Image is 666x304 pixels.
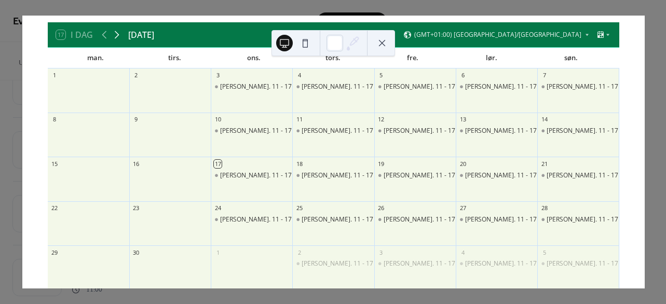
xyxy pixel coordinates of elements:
span: (GMT+01:00) [GEOGRAPHIC_DATA]/[GEOGRAPHIC_DATA] [414,32,581,38]
div: Åbent kl. 11 - 17 [456,259,537,268]
div: [PERSON_NAME]. 11 - 17 [547,127,618,135]
div: [PERSON_NAME]. 11 - 17 [465,82,537,91]
div: [PERSON_NAME]. 11 - 17 [465,171,537,180]
div: [PERSON_NAME]. 11 - 17 [465,215,537,224]
div: tirs. [135,48,214,68]
div: [PERSON_NAME]. 11 - 17 [220,127,292,135]
div: [PERSON_NAME]. 11 - 17 [384,259,455,268]
div: ons. [214,48,294,68]
div: [DATE] [128,29,154,41]
div: Åbent kl. 11 - 17 [211,127,292,135]
div: 9 [132,116,140,123]
div: lør. [452,48,532,68]
div: [PERSON_NAME]. 11 - 17 [302,259,373,268]
div: 25 [295,204,303,212]
div: 3 [214,72,222,79]
div: 24 [214,204,222,212]
div: Åbent kl. 11 - 17 [374,215,456,224]
div: fre. [373,48,452,68]
div: 28 [540,204,548,212]
div: man. [56,48,135,68]
div: tors. [294,48,373,68]
div: 29 [51,248,59,256]
div: 8 [51,116,59,123]
div: [PERSON_NAME]. 11 - 17 [547,259,618,268]
div: 18 [295,160,303,168]
div: [PERSON_NAME]. 11 - 17 [302,215,373,224]
div: Åbent kl. 11 - 17 [292,215,374,224]
div: 1 [214,248,222,256]
div: 15 [51,160,59,168]
div: Åbent kl. 11 - 17 [211,82,292,91]
div: 30 [132,248,140,256]
div: søn. [532,48,611,68]
div: [PERSON_NAME]. 11 - 17 [465,259,537,268]
div: Åbent kl. 11 - 17 [374,127,456,135]
div: [PERSON_NAME]. 11 - 17 [384,215,455,224]
div: Åbent kl. 11 - 17 [537,127,619,135]
div: Åbent kl. 11 - 17 [211,215,292,224]
div: Åbent kl. 11 - 17 [292,82,374,91]
div: Åbent kl. 11 - 17 [292,127,374,135]
div: 11 [295,116,303,123]
div: Åbent kl. 11 - 17 [374,82,456,91]
div: [PERSON_NAME]. 11 - 17 [302,171,373,180]
div: 4 [459,248,467,256]
div: 17 [214,160,222,168]
div: 7 [540,72,548,79]
div: Åbent kl. 11 - 17 [456,215,537,224]
div: [PERSON_NAME]. 11 - 17 [384,127,455,135]
div: 13 [459,116,467,123]
div: Åbent kl. 11 - 17 [537,259,619,268]
div: [PERSON_NAME]. 11 - 17 [220,171,292,180]
div: 6 [459,72,467,79]
div: [PERSON_NAME]. 11 - 17 [220,215,292,224]
div: 22 [51,204,59,212]
div: [PERSON_NAME]. 11 - 17 [547,171,618,180]
div: Åbent kl. 11 - 17 [456,82,537,91]
div: Åbent kl. 11 - 17 [374,259,456,268]
div: [PERSON_NAME]. 11 - 17 [465,127,537,135]
div: [PERSON_NAME]. 11 - 17 [547,215,618,224]
div: 20 [459,160,467,168]
div: 19 [377,160,385,168]
div: 26 [377,204,385,212]
div: 5 [377,72,385,79]
div: [PERSON_NAME]. 11 - 17 [384,171,455,180]
div: Åbent kl. 11 - 17 [456,171,537,180]
div: 2 [295,248,303,256]
div: 21 [540,160,548,168]
div: Åbent kl. 11 - 17 [374,171,456,180]
div: [PERSON_NAME]. 11 - 17 [302,127,373,135]
div: Åbent kl. 11 - 17 [211,171,292,180]
div: Åbent kl. 11 - 17 [537,215,619,224]
div: 3 [377,248,385,256]
div: 4 [295,72,303,79]
div: Åbent kl. 11 - 17 [537,82,619,91]
div: Åbent kl. 11 - 17 [537,171,619,180]
div: 10 [214,116,222,123]
div: 14 [540,116,548,123]
div: [PERSON_NAME]. 11 - 17 [302,82,373,91]
div: Åbent kl. 11 - 17 [292,171,374,180]
div: 27 [459,204,467,212]
div: Åbent kl. 11 - 17 [456,127,537,135]
div: 12 [377,116,385,123]
div: [PERSON_NAME]. 11 - 17 [384,82,455,91]
div: 2 [132,72,140,79]
div: [PERSON_NAME]. 11 - 17 [220,82,292,91]
div: 5 [540,248,548,256]
div: Åbent kl. 11 - 17 [292,259,374,268]
div: 23 [132,204,140,212]
div: 1 [51,72,59,79]
div: 16 [132,160,140,168]
div: [PERSON_NAME]. 11 - 17 [547,82,618,91]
